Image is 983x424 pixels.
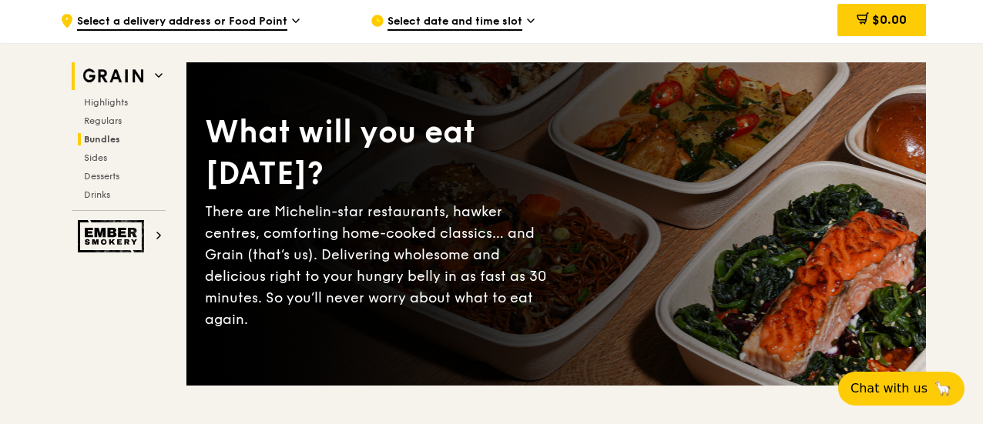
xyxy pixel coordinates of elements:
span: Drinks [84,189,110,200]
span: Sides [84,152,107,163]
span: Highlights [84,97,128,108]
span: Select date and time slot [387,14,522,31]
span: Bundles [84,134,120,145]
span: Regulars [84,115,122,126]
img: Ember Smokery web logo [78,220,149,252]
span: Desserts [84,171,119,182]
span: 🦙 [934,379,952,398]
span: Chat with us [850,379,928,398]
button: Chat with us🦙 [838,372,965,406]
span: $0.00 [872,12,907,27]
span: Select a delivery address or Food Point [77,14,287,31]
div: There are Michelin-star restaurants, hawker centres, comforting home-cooked classics… and Grain (... [205,201,556,330]
div: What will you eat [DATE]? [205,112,556,195]
img: Grain web logo [78,62,149,90]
